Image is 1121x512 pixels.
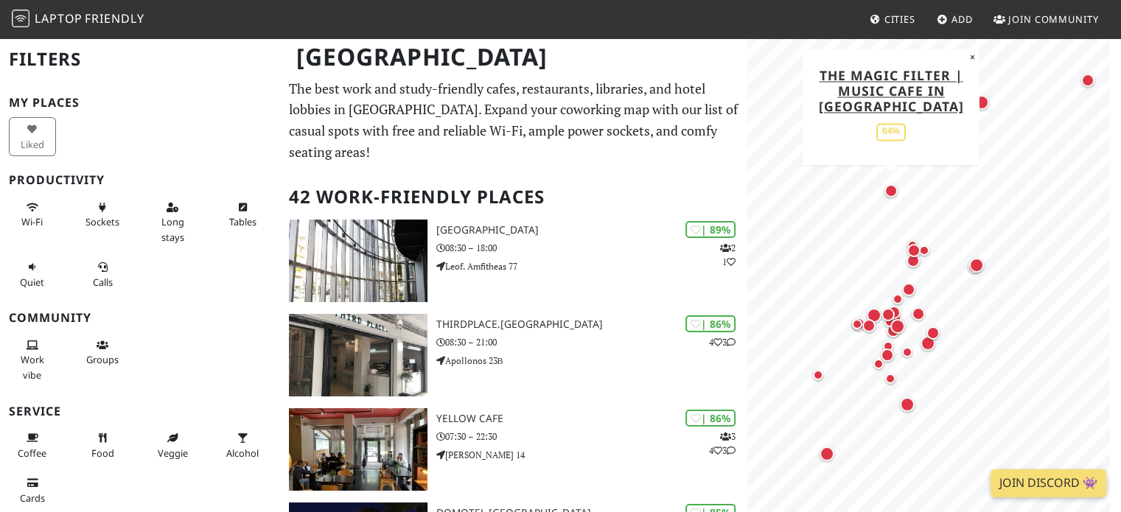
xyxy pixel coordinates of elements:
[904,251,923,270] div: Map marker
[685,410,736,427] div: | 86%
[20,491,45,505] span: Credit cards
[436,448,748,462] p: [PERSON_NAME] 14
[881,313,898,331] div: Map marker
[9,426,56,465] button: Coffee
[864,305,884,326] div: Map marker
[709,335,736,349] p: 4 3
[158,446,188,460] span: Veggie
[923,323,943,343] div: Map marker
[9,173,271,187] h3: Productivity
[904,236,921,254] div: Map marker
[12,10,29,27] img: LaptopFriendly
[20,276,44,289] span: Quiet
[436,259,748,273] p: Leof. Amfitheas 77
[86,353,119,366] span: Group tables
[878,346,897,365] div: Map marker
[9,471,56,510] button: Cards
[280,314,747,396] a: Thirdplace.Athens | 86% 43 Thirdplace.[GEOGRAPHIC_DATA] 08:30 – 21:00 Apollonos 23Β
[289,78,738,163] p: The best work and study-friendly cafes, restaurants, libraries, and hotel lobbies in [GEOGRAPHIC_...
[965,257,984,276] div: Map marker
[436,224,748,236] h3: [GEOGRAPHIC_DATA]
[918,333,938,354] div: Map marker
[436,429,748,443] p: 07:30 – 22:30
[884,13,915,26] span: Cities
[436,241,748,255] p: 08:30 – 18:00
[149,195,196,249] button: Long stays
[909,304,928,323] div: Map marker
[219,195,266,234] button: Tables
[809,366,827,384] div: Map marker
[709,429,736,457] p: 3 4 3
[884,303,904,322] div: Map marker
[720,241,736,269] p: 2 1
[931,6,979,32] a: Add
[93,276,113,289] span: Video/audio calls
[9,404,271,418] h3: Service
[289,175,738,220] h2: 42 Work-Friendly Places
[91,446,114,460] span: Food
[881,370,899,387] div: Map marker
[988,6,1105,32] a: Join Community
[289,220,427,302] img: Red Center
[965,49,979,66] button: Close popup
[289,408,427,491] img: Yellow Cafe
[966,255,987,276] div: Map marker
[9,195,56,234] button: Wi-Fi
[879,305,898,324] div: Map marker
[85,10,144,27] span: Friendly
[819,66,964,115] a: The Magic Filter | Music Cafe in [GEOGRAPHIC_DATA]
[21,215,43,228] span: Stable Wi-Fi
[436,413,748,425] h3: Yellow Cafe
[161,215,184,243] span: Long stays
[849,315,868,334] div: Map marker
[817,443,837,464] div: Map marker
[1078,71,1097,90] div: Map marker
[876,123,906,140] div: 64%
[21,353,44,381] span: People working
[436,318,748,331] h3: Thirdplace.[GEOGRAPHIC_DATA]
[1008,13,1099,26] span: Join Community
[79,426,126,465] button: Food
[951,13,973,26] span: Add
[685,221,736,238] div: | 89%
[79,333,126,372] button: Groups
[85,215,119,228] span: Power sockets
[870,355,887,373] div: Map marker
[881,181,901,200] div: Map marker
[436,354,748,368] p: Apollonos 23Β
[280,220,747,302] a: Red Center | 89% 21 [GEOGRAPHIC_DATA] 08:30 – 18:00 Leof. Amfitheas 77
[79,255,126,294] button: Calls
[864,6,921,32] a: Cities
[284,37,744,77] h1: [GEOGRAPHIC_DATA]
[289,314,427,396] img: Thirdplace.Athens
[887,316,908,337] div: Map marker
[898,343,916,361] div: Map marker
[219,426,266,465] button: Alcohol
[915,242,933,259] div: Map marker
[9,311,271,325] h3: Community
[899,280,918,299] div: Map marker
[9,333,56,387] button: Work vibe
[79,195,126,234] button: Sockets
[859,316,879,335] div: Map marker
[904,241,923,260] div: Map marker
[9,37,271,82] h2: Filters
[9,255,56,294] button: Quiet
[436,335,748,349] p: 08:30 – 21:00
[280,408,747,491] a: Yellow Cafe | 86% 343 Yellow Cafe 07:30 – 22:30 [PERSON_NAME] 14
[685,315,736,332] div: | 86%
[149,426,196,465] button: Veggie
[848,315,866,333] div: Map marker
[18,446,46,460] span: Coffee
[226,446,259,460] span: Alcohol
[229,215,256,228] span: Work-friendly tables
[35,10,83,27] span: Laptop
[889,290,907,308] div: Map marker
[879,337,897,355] div: Map marker
[12,7,144,32] a: LaptopFriendly LaptopFriendly
[971,92,992,113] div: Map marker
[9,96,271,110] h3: My Places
